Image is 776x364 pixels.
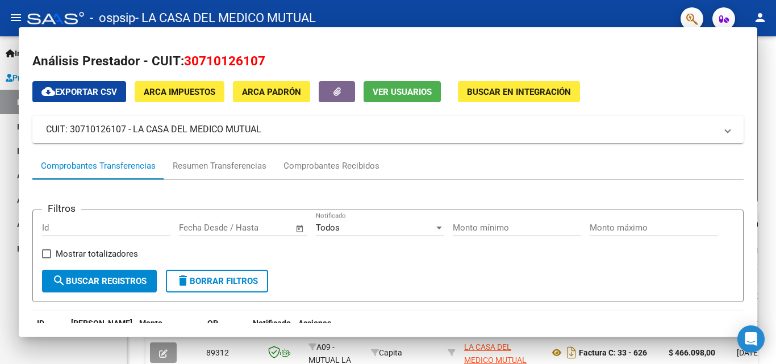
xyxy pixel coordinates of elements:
datatable-header-cell: Notificado [248,311,294,349]
datatable-header-cell: ID [32,311,66,349]
button: Exportar CSV [32,81,126,102]
mat-icon: delete [176,274,190,287]
mat-icon: menu [9,11,23,24]
span: Buscar Registros [52,276,147,286]
h3: Filtros [42,201,81,216]
span: OP [207,319,218,328]
span: Exportar CSV [41,87,117,97]
span: [DATE] [737,348,760,357]
div: Comprobantes Recibidos [283,160,379,173]
span: ID [37,319,44,328]
button: Open calendar [294,222,307,235]
span: [PERSON_NAME] [71,319,132,328]
strong: $ 466.098,00 [669,348,715,357]
button: Buscar Registros [42,270,157,292]
mat-icon: search [52,274,66,287]
span: Prestadores / Proveedores [6,72,109,84]
button: Ver Usuarios [364,81,441,102]
mat-expansion-panel-header: CUIT: 30710126107 - LA CASA DEL MEDICO MUTUAL [32,116,744,143]
button: ARCA Impuestos [135,81,224,102]
div: Comprobantes Transferencias [41,160,156,173]
span: - LA CASA DEL MEDICO MUTUAL [135,6,316,31]
span: Acciones [298,319,331,328]
span: Ver Usuarios [373,87,432,97]
button: Buscar en Integración [458,81,580,102]
span: Notificado [253,319,291,328]
span: Capita [371,348,402,357]
i: Descargar documento [564,344,579,362]
h2: Análisis Prestador - CUIT: [32,52,744,71]
strong: Factura C: 33 - 626 [579,348,647,357]
span: Buscar en Integración [467,87,571,97]
span: Todos [316,223,340,233]
mat-panel-title: CUIT: 30710126107 - LA CASA DEL MEDICO MUTUAL [46,123,716,136]
span: Mostrar totalizadores [56,247,138,261]
span: ARCA Impuestos [144,87,215,97]
datatable-header-cell: Monto [135,311,203,349]
span: Borrar Filtros [176,276,258,286]
span: - ospsip [90,6,135,31]
span: ARCA Padrón [242,87,301,97]
mat-icon: person [753,11,767,24]
div: Resumen Transferencias [173,160,266,173]
button: Borrar Filtros [166,270,268,292]
mat-icon: cloud_download [41,85,55,98]
input: Fecha fin [235,223,290,233]
span: 89312 [206,348,229,357]
span: Monto [139,319,162,328]
div: Open Intercom Messenger [737,325,765,353]
datatable-header-cell: OP [203,311,248,349]
button: ARCA Padrón [233,81,310,102]
span: Inicio [6,47,35,60]
datatable-header-cell: Acciones [294,311,735,349]
datatable-header-cell: Fecha T. [66,311,135,349]
span: 30710126107 [184,53,265,68]
input: Fecha inicio [179,223,225,233]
